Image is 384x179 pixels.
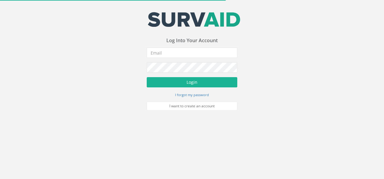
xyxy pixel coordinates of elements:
a: I want to create an account [147,102,237,111]
input: Email [147,48,237,58]
small: I forgot my password [175,93,209,97]
h3: Log Into Your Account [147,38,237,43]
button: Login [147,77,237,87]
a: I forgot my password [175,92,209,97]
